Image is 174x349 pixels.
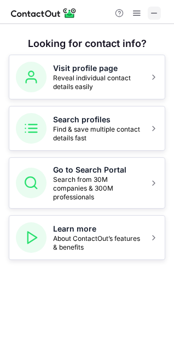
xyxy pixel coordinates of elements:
[53,234,143,252] span: About ContactOut’s features & benefits
[9,157,165,209] button: Go to Search PortalSearch from 30M companies & 300M professionals
[53,223,143,234] h5: Learn more
[53,125,143,143] span: Find & save multiple contact details fast
[53,63,143,74] h5: Visit profile page
[53,164,143,175] h5: Go to Search Portal
[53,175,143,202] span: Search from 30M companies & 300M professionals
[16,62,47,92] img: Visit profile page
[53,114,143,125] h5: Search profiles
[11,7,77,20] img: ContactOut v5.3.10
[9,215,165,260] button: Learn moreAbout ContactOut’s features & benefits
[16,222,47,253] img: Learn more
[9,55,165,99] button: Visit profile pageReveal individual contact details easily
[53,74,143,91] span: Reveal individual contact details easily
[9,106,165,151] button: Search profilesFind & save multiple contact details fast
[16,113,47,144] img: Search profiles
